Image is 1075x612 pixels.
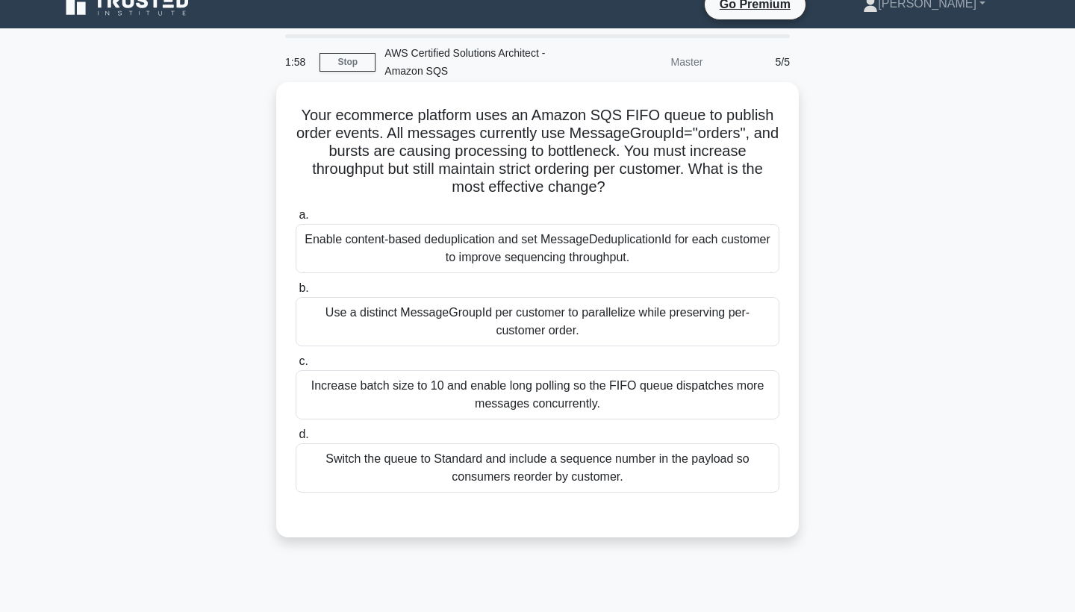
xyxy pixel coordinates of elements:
div: Switch the queue to Standard and include a sequence number in the payload so consumers reorder by... [296,443,779,493]
div: Use a distinct MessageGroupId per customer to parallelize while preserving per-customer order. [296,297,779,346]
span: c. [299,355,308,367]
div: Enable content-based deduplication and set MessageDeduplicationId for each customer to improve se... [296,224,779,273]
div: Increase batch size to 10 and enable long polling so the FIFO queue dispatches more messages conc... [296,370,779,419]
h5: Your ecommerce platform uses an Amazon SQS FIFO queue to publish order events. All messages curre... [294,106,781,197]
span: a. [299,208,308,221]
div: 1:58 [276,47,320,77]
div: 5/5 [711,47,799,77]
span: d. [299,428,308,440]
div: Master [581,47,711,77]
div: AWS Certified Solutions Architect - Amazon SQS [376,38,581,86]
span: b. [299,281,308,294]
a: Stop [320,53,376,72]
